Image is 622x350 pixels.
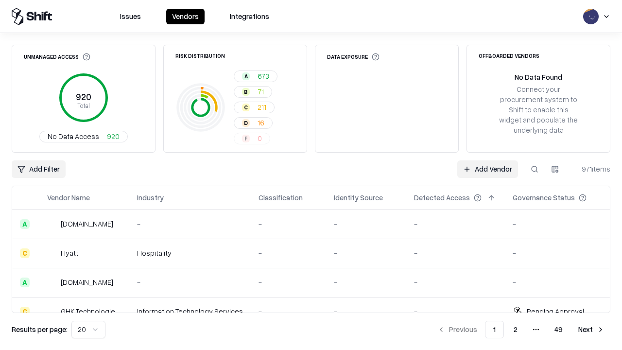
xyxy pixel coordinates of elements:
[224,9,275,24] button: Integrations
[234,117,273,129] button: D16
[258,102,266,112] span: 211
[572,321,610,338] button: Next
[327,53,380,61] div: Data Exposure
[242,119,250,127] div: D
[137,277,243,287] div: -
[259,219,318,229] div: -
[479,53,539,58] div: Offboarded Vendors
[114,9,147,24] button: Issues
[259,192,303,203] div: Classification
[47,278,57,287] img: primesec.co.il
[175,53,225,58] div: Risk Distribution
[242,88,250,96] div: B
[571,164,610,174] div: 971 items
[513,277,602,287] div: -
[259,306,318,316] div: -
[47,248,57,258] img: Hyatt
[485,321,504,338] button: 1
[61,277,113,287] div: [DOMAIN_NAME]
[414,306,497,316] div: -
[259,277,318,287] div: -
[137,248,243,258] div: Hospitality
[515,72,562,82] div: No Data Found
[20,278,30,287] div: A
[234,70,277,82] button: A673
[414,277,497,287] div: -
[61,248,78,258] div: Hyatt
[48,131,99,141] span: No Data Access
[137,306,243,316] div: Information Technology Services
[432,321,610,338] nav: pagination
[234,86,272,98] button: B71
[24,53,90,61] div: Unmanaged Access
[47,192,90,203] div: Vendor Name
[457,160,518,178] a: Add Vendor
[334,192,383,203] div: Identity Source
[242,104,250,111] div: C
[414,192,470,203] div: Detected Access
[12,160,66,178] button: Add Filter
[137,192,164,203] div: Industry
[76,91,91,102] tspan: 920
[20,219,30,229] div: A
[61,219,113,229] div: [DOMAIN_NAME]
[137,219,243,229] div: -
[234,102,275,113] button: C211
[414,219,497,229] div: -
[39,131,128,142] button: No Data Access920
[513,192,575,203] div: Governance Status
[513,248,602,258] div: -
[61,306,121,316] div: GHK Technologies Inc.
[513,219,602,229] div: -
[259,248,318,258] div: -
[527,306,584,316] div: Pending Approval
[242,72,250,80] div: A
[20,248,30,258] div: C
[47,219,57,229] img: intrado.com
[258,118,264,128] span: 16
[414,248,497,258] div: -
[77,102,90,109] tspan: Total
[258,87,264,97] span: 71
[166,9,205,24] button: Vendors
[334,277,398,287] div: -
[107,131,120,141] span: 920
[547,321,570,338] button: 49
[47,307,57,316] img: GHK Technologies Inc.
[334,248,398,258] div: -
[258,71,269,81] span: 673
[12,324,68,334] p: Results per page:
[498,84,579,136] div: Connect your procurement system to Shift to enable this widget and populate the underlying data
[506,321,525,338] button: 2
[20,307,30,316] div: C
[334,306,398,316] div: -
[334,219,398,229] div: -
